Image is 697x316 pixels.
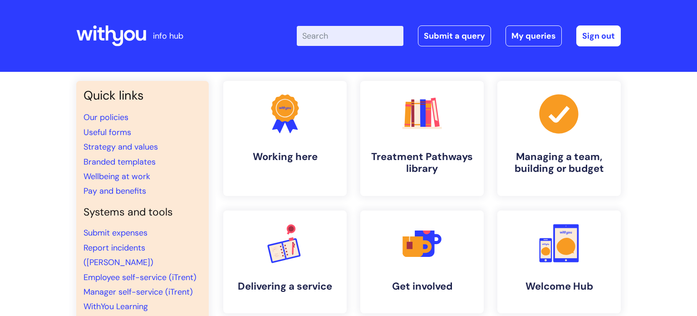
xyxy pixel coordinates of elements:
p: info hub [153,29,183,43]
h4: Get involved [368,281,476,292]
input: Search [297,26,403,46]
a: Employee self-service (iTrent) [83,272,196,283]
h3: Quick links [83,88,201,103]
a: Managing a team, building or budget [497,81,621,196]
a: Welcome Hub [497,211,621,313]
a: Pay and benefits [83,186,146,196]
h4: Systems and tools [83,206,201,219]
h4: Treatment Pathways library [368,151,476,175]
a: Treatment Pathways library [360,81,484,196]
a: Submit a query [418,25,491,46]
a: Manager self-service (iTrent) [83,286,193,297]
a: Delivering a service [223,211,347,313]
a: Branded templates [83,156,156,167]
a: Working here [223,81,347,196]
h4: Managing a team, building or budget [505,151,614,175]
a: WithYou Learning [83,301,148,312]
div: | - [297,25,621,46]
a: Report incidents ([PERSON_NAME]) [83,242,153,268]
a: Strategy and values [83,141,158,152]
a: Sign out [576,25,621,46]
a: Get involved [360,211,484,313]
a: Wellbeing at work [83,171,150,182]
h4: Welcome Hub [505,281,614,292]
a: My queries [506,25,562,46]
a: Our policies [83,112,128,123]
h4: Delivering a service [231,281,339,292]
a: Useful forms [83,127,131,138]
a: Submit expenses [83,227,147,238]
h4: Working here [231,151,339,163]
